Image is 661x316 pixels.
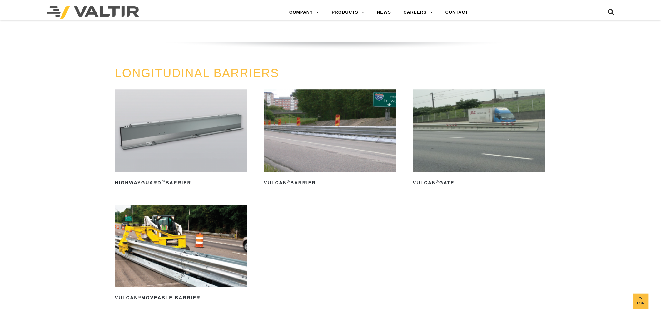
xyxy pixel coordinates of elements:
[633,300,649,307] span: Top
[413,89,546,188] a: Vulcan®Gate
[397,6,439,19] a: CAREERS
[162,180,166,184] sup: ™
[283,6,326,19] a: COMPANY
[633,294,649,309] a: Top
[264,178,397,188] h2: Vulcan Barrier
[287,180,290,184] sup: ®
[115,178,248,188] h2: HighwayGuard Barrier
[115,205,248,303] a: Vulcan®Moveable Barrier
[413,178,546,188] h2: Vulcan Gate
[439,6,475,19] a: CONTACT
[371,6,397,19] a: NEWS
[436,180,439,184] sup: ®
[326,6,371,19] a: PRODUCTS
[47,6,139,19] img: Valtir
[115,293,248,303] h2: Vulcan Moveable Barrier
[138,295,141,299] sup: ®
[264,89,397,188] a: Vulcan®Barrier
[115,89,248,188] a: HighwayGuard™Barrier
[115,67,279,80] a: LONGITUDINAL BARRIERS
